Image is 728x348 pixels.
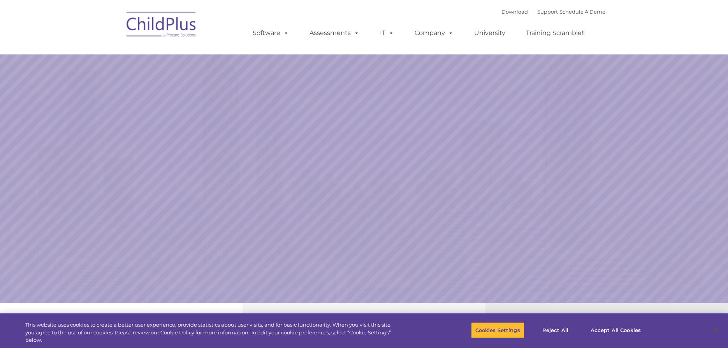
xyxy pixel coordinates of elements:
[559,9,605,15] a: Schedule A Demo
[518,25,593,41] a: Training Scramble!!
[495,217,615,249] a: Learn More
[466,25,513,41] a: University
[25,321,401,344] div: This website uses cookies to create a better user experience, provide statistics about user visit...
[302,25,367,41] a: Assessments
[407,25,461,41] a: Company
[123,6,200,45] img: ChildPlus by Procare Solutions
[531,322,580,338] button: Reject All
[471,322,524,338] button: Cookies Settings
[707,322,724,339] button: Close
[501,9,528,15] a: Download
[537,9,558,15] a: Support
[501,9,605,15] font: |
[245,25,297,41] a: Software
[372,25,402,41] a: IT
[586,322,645,338] button: Accept All Cookies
